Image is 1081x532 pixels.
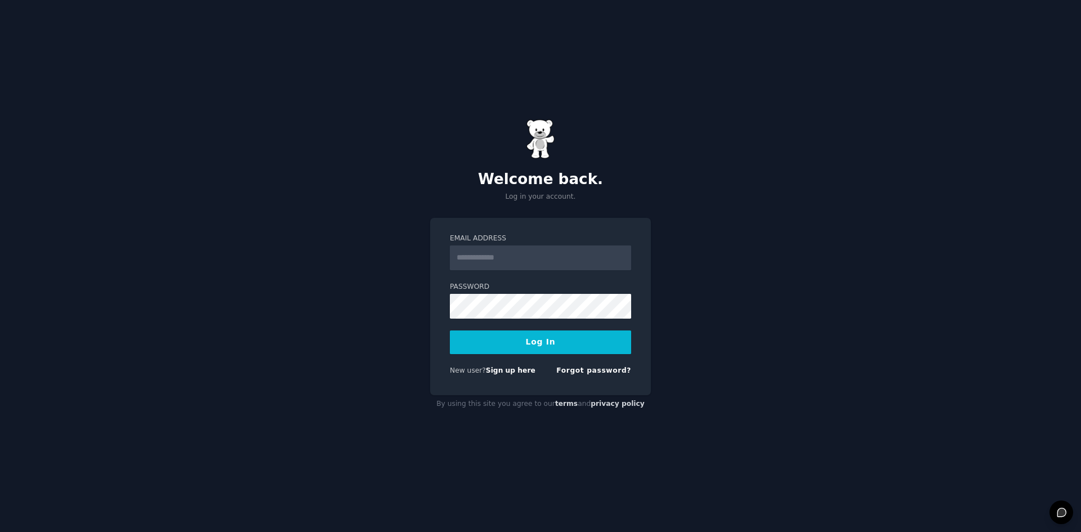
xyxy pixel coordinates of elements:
a: Forgot password? [556,366,631,374]
a: terms [555,400,578,408]
img: Gummy Bear [526,119,555,159]
a: privacy policy [591,400,645,408]
span: New user? [450,366,486,374]
label: Password [450,282,631,292]
label: Email Address [450,234,631,244]
p: Log in your account. [430,192,651,202]
h2: Welcome back. [430,171,651,189]
button: Log In [450,330,631,354]
div: By using this site you agree to our and [430,395,651,413]
a: Sign up here [486,366,535,374]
